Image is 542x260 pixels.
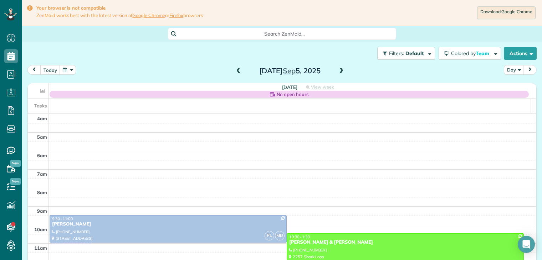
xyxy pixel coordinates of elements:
[504,65,524,75] button: Day
[477,6,536,19] a: Download Google Chrome
[277,91,309,98] span: No open hours
[523,65,537,75] button: next
[311,84,334,90] span: View week
[37,171,47,177] span: 7am
[34,227,47,232] span: 10am
[275,231,285,240] span: MD
[34,103,47,108] span: Tasks
[289,234,310,239] span: 10:30 - 1:30
[389,50,404,57] span: Filters:
[282,84,297,90] span: [DATE]
[37,190,47,195] span: 8am
[37,134,47,140] span: 5am
[37,153,47,158] span: 6am
[289,239,522,245] div: [PERSON_NAME] & [PERSON_NAME]
[52,216,73,221] span: 9:30 - 11:00
[10,160,21,167] span: New
[40,65,60,75] button: today
[245,67,334,75] h2: [DATE] 5, 2025
[27,65,41,75] button: prev
[377,47,435,60] button: Filters: Default
[504,47,537,60] button: Actions
[36,5,203,11] strong: Your browser is not compatible
[52,221,285,227] div: [PERSON_NAME]
[265,231,274,240] span: PL
[439,47,501,60] button: Colored byTeam
[283,66,296,75] span: Sep
[476,50,490,57] span: Team
[405,50,424,57] span: Default
[132,12,165,18] a: Google Chrome
[37,208,47,214] span: 9am
[374,47,435,60] a: Filters: Default
[451,50,492,57] span: Colored by
[518,236,535,253] div: Open Intercom Messenger
[37,116,47,121] span: 4am
[10,178,21,185] span: New
[36,12,203,18] span: ZenMaid works best with the latest version of or browsers
[34,245,47,251] span: 11am
[169,12,184,18] a: Firefox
